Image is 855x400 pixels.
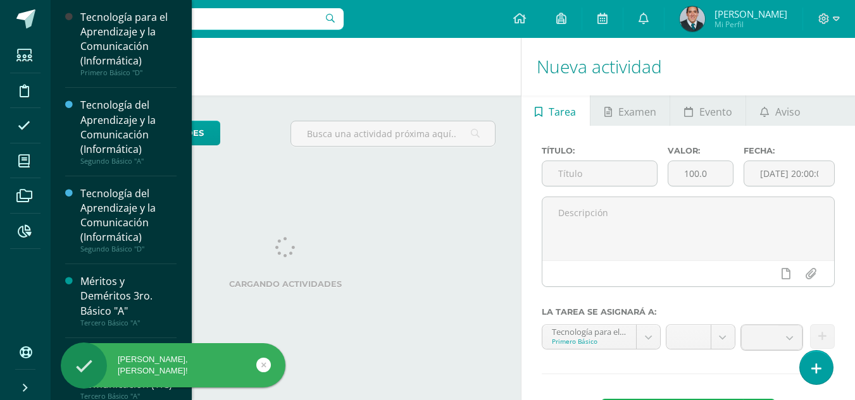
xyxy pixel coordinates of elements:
[80,68,177,77] div: Primero Básico "D"
[61,354,285,377] div: [PERSON_NAME], [PERSON_NAME]!
[537,38,840,95] h1: Nueva actividad
[746,95,814,126] a: Aviso
[291,121,494,146] input: Busca una actividad próxima aquí...
[590,95,670,126] a: Examen
[680,6,705,32] img: a9976b1cad2e56b1ca6362e8fabb9e16.png
[699,97,732,127] span: Evento
[542,161,658,186] input: Título
[542,307,835,317] label: La tarea se asignará a:
[80,157,177,166] div: Segundo Básico "A"
[542,325,660,349] a: Tecnología para el Aprendizaje y la Comunicación (Informática) 'D'Primero Básico
[80,186,177,245] div: Tecnología del Aprendizaje y la Comunicación (Informática)
[775,97,801,127] span: Aviso
[80,318,177,327] div: Tercero Básico "A"
[744,146,835,155] label: Fecha:
[668,146,733,155] label: Valor:
[76,279,496,289] label: Cargando actividades
[521,95,590,126] a: Tarea
[80,186,177,253] a: Tecnología del Aprendizaje y la Comunicación (Informática)Segundo Básico "D"
[552,325,627,337] div: Tecnología para el Aprendizaje y la Comunicación (Informática) 'D'
[542,146,658,155] label: Título:
[80,98,177,165] a: Tecnología del Aprendizaje y la Comunicación (Informática)Segundo Básico "A"
[715,19,787,30] span: Mi Perfil
[80,10,177,77] a: Tecnología para el Aprendizaje y la Comunicación (Informática)Primero Básico "D"
[618,97,656,127] span: Examen
[80,245,177,253] div: Segundo Básico "D"
[80,98,177,156] div: Tecnología del Aprendizaje y la Comunicación (Informática)
[552,337,627,346] div: Primero Básico
[744,161,834,186] input: Fecha de entrega
[66,38,506,95] h1: Actividades
[670,95,746,126] a: Evento
[549,97,576,127] span: Tarea
[59,8,344,30] input: Busca un usuario...
[80,10,177,68] div: Tecnología para el Aprendizaje y la Comunicación (Informática)
[668,161,733,186] input: Puntos máximos
[80,274,177,327] a: Méritos y Deméritos 3ro. Básico "A"Tercero Básico "A"
[80,274,177,318] div: Méritos y Deméritos 3ro. Básico "A"
[715,8,787,20] span: [PERSON_NAME]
